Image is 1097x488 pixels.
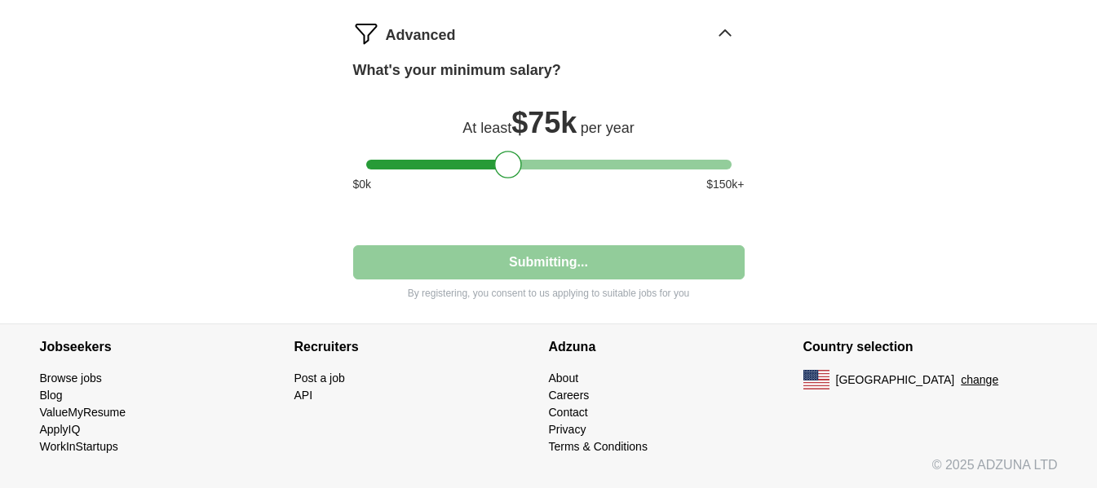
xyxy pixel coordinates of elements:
button: change [961,371,998,389]
span: per year [581,120,635,136]
a: Careers [549,389,590,402]
div: © 2025 ADZUNA LTD [27,455,1071,488]
a: Blog [40,389,63,402]
a: Terms & Conditions [549,440,648,453]
p: By registering, you consent to us applying to suitable jobs for you [353,286,745,301]
a: Contact [549,406,588,419]
a: ApplyIQ [40,423,81,436]
img: US flag [803,370,829,389]
span: $ 150 k+ [706,176,744,193]
span: At least [462,120,511,136]
button: Submitting... [353,245,745,279]
span: $ 0 k [353,176,372,193]
a: Post a job [294,371,345,385]
span: Advanced [386,24,456,46]
span: $ 75k [511,106,577,139]
a: WorkInStartups [40,440,118,453]
label: What's your minimum salary? [353,59,561,81]
img: filter [353,20,379,46]
h4: Country selection [803,324,1058,370]
a: API [294,389,313,402]
a: ValueMyResume [40,406,126,419]
a: Browse jobs [40,371,102,385]
a: Privacy [549,423,586,436]
a: About [549,371,579,385]
span: [GEOGRAPHIC_DATA] [836,371,955,389]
